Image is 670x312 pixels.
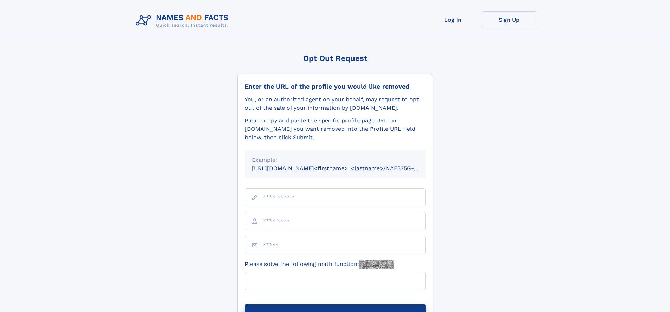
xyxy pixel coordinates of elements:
[245,95,426,112] div: You, or an authorized agent on your behalf, may request to opt-out of the sale of your informatio...
[245,116,426,142] div: Please copy and paste the specific profile page URL on [DOMAIN_NAME] you want removed into the Pr...
[252,165,439,172] small: [URL][DOMAIN_NAME]<firstname>_<lastname>/NAF325G-xxxxxxxx
[252,156,419,164] div: Example:
[237,54,433,63] div: Opt Out Request
[133,11,234,30] img: Logo Names and Facts
[425,11,481,28] a: Log In
[245,83,426,90] div: Enter the URL of the profile you would like removed
[481,11,537,28] a: Sign Up
[245,260,394,269] label: Please solve the following math function:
